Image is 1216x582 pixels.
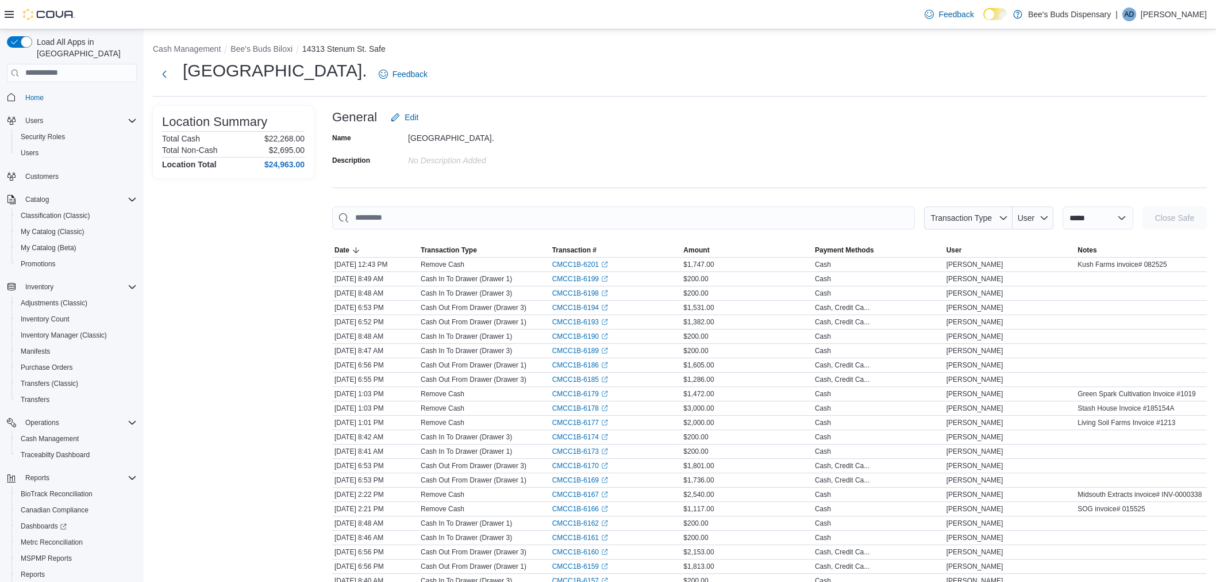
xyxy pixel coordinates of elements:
[601,462,608,469] svg: External link
[332,473,418,487] div: [DATE] 6:53 PM
[421,317,526,327] p: Cash Out From Drawer (Drawer 1)
[552,418,608,427] a: CMCC1B-6177External link
[332,445,418,458] div: [DATE] 8:41 AM
[601,477,608,484] svg: External link
[16,328,111,342] a: Inventory Manager (Classic)
[11,431,141,447] button: Cash Management
[552,346,608,355] a: CMCC1B-6189External link
[601,319,608,326] svg: External link
[552,332,608,341] a: CMCC1B-6190External link
[16,312,74,326] a: Inventory Count
[421,289,512,298] p: Cash In To Drawer (Drawer 3)
[25,195,49,204] span: Catalog
[601,304,608,311] svg: External link
[11,129,141,145] button: Security Roles
[815,289,831,298] div: Cash
[21,522,67,531] span: Dashboards
[16,146,43,160] a: Users
[11,518,141,534] a: Dashboards
[601,448,608,455] svg: External link
[405,112,418,123] span: Edit
[601,534,608,541] svg: External link
[162,145,218,155] h6: Total Non-Cash
[1013,206,1053,229] button: User
[938,9,973,20] span: Feedback
[946,461,1003,470] span: [PERSON_NAME]
[21,331,107,340] span: Inventory Manager (Classic)
[16,432,83,446] a: Cash Management
[421,346,512,355] p: Cash In To Drawer (Drawer 3)
[815,404,831,413] div: Cash
[946,317,1003,327] span: [PERSON_NAME]
[683,260,714,269] span: $1,747.00
[421,375,526,384] p: Cash Out From Drawer (Drawer 3)
[1142,206,1207,229] button: Close Safe
[11,224,141,240] button: My Catalog (Classic)
[1122,7,1136,21] div: Alexis Dice
[421,432,512,442] p: Cash In To Drawer (Drawer 3)
[683,447,708,456] span: $200.00
[21,471,54,485] button: Reports
[16,296,92,310] a: Adjustments (Classic)
[421,476,526,485] p: Cash Out From Drawer (Drawer 1)
[552,504,608,514] a: CMCC1B-6166External link
[552,562,608,571] a: CMCC1B-6159External link
[332,315,418,329] div: [DATE] 6:52 PM
[421,418,464,427] p: Remove Cash
[11,327,141,343] button: Inventory Manager (Classic)
[815,375,869,384] div: Cash, Credit Ca...
[552,389,608,399] a: CMCC1B-6179External link
[681,243,813,257] button: Amount
[552,547,608,557] a: CMCC1B-6160External link
[332,358,418,372] div: [DATE] 6:56 PM
[421,274,512,284] p: Cash In To Drawer (Drawer 1)
[946,361,1003,370] span: [PERSON_NAME]
[21,570,45,579] span: Reports
[21,450,90,460] span: Traceabilty Dashboard
[421,332,512,341] p: Cash In To Drawer (Drawer 1)
[162,160,217,169] h4: Location Total
[16,312,137,326] span: Inventory Count
[16,257,137,271] span: Promotions
[374,63,432,86] a: Feedback
[16,535,87,549] a: Metrc Reconciliation
[946,375,1003,384] span: [PERSON_NAME]
[21,132,65,141] span: Security Roles
[408,129,562,143] div: [GEOGRAPHIC_DATA].
[946,303,1003,312] span: [PERSON_NAME]
[332,156,370,165] label: Description
[21,211,90,220] span: Classification (Classic)
[16,296,137,310] span: Adjustments (Classic)
[16,377,137,390] span: Transfers (Classic)
[183,59,367,82] h1: [GEOGRAPHIC_DATA].
[21,395,49,404] span: Transfers
[332,401,418,415] div: [DATE] 1:03 PM
[21,280,137,294] span: Inventory
[552,317,608,327] a: CMCC1B-6193External link
[332,243,418,257] button: Date
[1155,212,1194,224] span: Close Safe
[601,376,608,383] svg: External link
[815,389,831,399] div: Cash
[552,447,608,456] a: CMCC1B-6173External link
[16,361,78,374] a: Purchase Orders
[16,344,55,358] a: Manifests
[601,275,608,282] svg: External link
[683,246,709,255] span: Amount
[16,377,83,390] a: Transfers (Classic)
[16,328,137,342] span: Inventory Manager (Classic)
[332,373,418,386] div: [DATE] 6:55 PM
[813,243,944,257] button: Payment Methods
[21,169,137,183] span: Customers
[332,301,418,315] div: [DATE] 6:53 PM
[601,506,608,512] svg: External link
[946,332,1003,341] span: [PERSON_NAME]
[815,274,831,284] div: Cash
[16,535,137,549] span: Metrc Reconciliation
[683,476,714,485] span: $1,736.00
[332,258,418,271] div: [DATE] 12:43 PM
[2,470,141,486] button: Reports
[601,347,608,354] svg: External link
[16,257,60,271] a: Promotions
[332,272,418,286] div: [DATE] 8:49 AM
